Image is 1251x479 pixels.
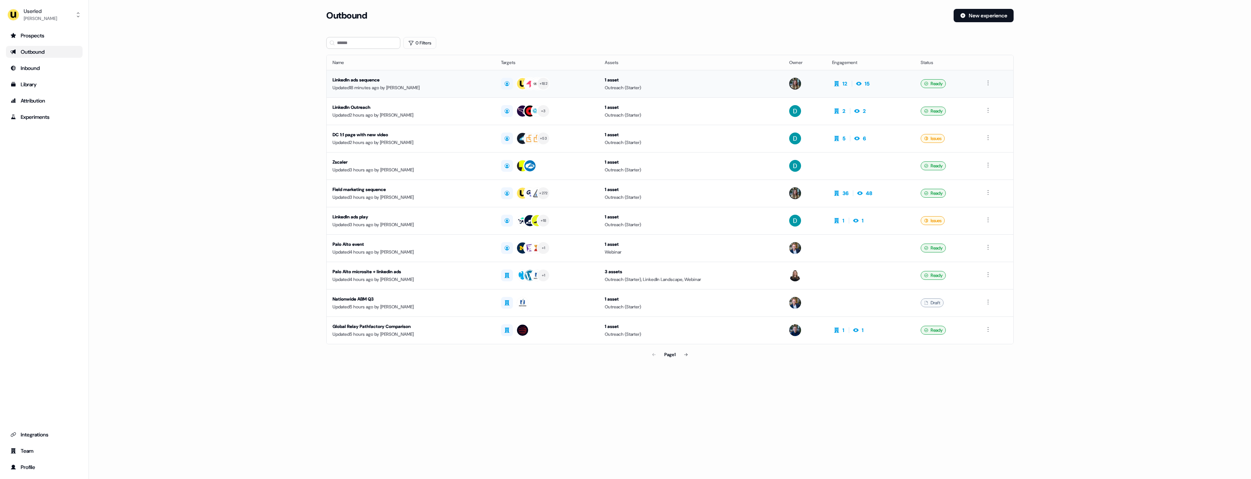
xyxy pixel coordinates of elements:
[921,134,945,143] div: Issues
[6,78,83,90] a: Go to templates
[605,111,777,119] div: Outreach (Starter)
[333,221,489,228] div: Updated 3 hours ago by [PERSON_NAME]
[333,303,489,311] div: Updated 5 hours ago by [PERSON_NAME]
[6,111,83,123] a: Go to experiments
[921,79,946,88] div: Ready
[605,221,777,228] div: Outreach (Starter)
[6,6,83,24] button: Userled[PERSON_NAME]
[10,48,78,56] div: Outbound
[863,107,866,115] div: 2
[24,7,57,15] div: Userled
[921,271,946,280] div: Ready
[843,135,845,142] div: 5
[333,248,489,256] div: Updated 4 hours ago by [PERSON_NAME]
[539,190,547,197] div: + 272
[954,9,1014,22] a: New experience
[10,32,78,39] div: Prospects
[333,331,489,338] div: Updated 5 hours ago by [PERSON_NAME]
[605,323,777,330] div: 1 asset
[789,105,801,117] img: David
[10,431,78,438] div: Integrations
[605,295,777,303] div: 1 asset
[605,331,777,338] div: Outreach (Starter)
[789,324,801,336] img: James
[542,245,546,251] div: + 1
[542,272,546,279] div: + 1
[783,55,826,70] th: Owner
[605,276,777,283] div: Outreach (Starter), LinkedIn Landscape, Webinar
[6,461,83,473] a: Go to profile
[540,80,547,87] div: + 182
[10,97,78,104] div: Attribution
[333,186,489,193] div: Field marketing sequence
[6,30,83,41] a: Go to prospects
[843,190,848,197] div: 36
[605,158,777,166] div: 1 asset
[921,161,946,170] div: Ready
[921,107,946,115] div: Ready
[664,351,675,358] div: Page 1
[865,80,870,87] div: 15
[6,46,83,58] a: Go to outbound experience
[789,78,801,90] img: Charlotte
[403,37,436,49] button: 0 Filters
[605,166,777,174] div: Outreach (Starter)
[605,139,777,146] div: Outreach (Starter)
[6,62,83,74] a: Go to Inbound
[333,104,489,111] div: LinkedIn Outreach
[333,295,489,303] div: Nationwide ABM Q3
[789,187,801,199] img: Charlotte
[333,139,489,146] div: Updated 2 hours ago by [PERSON_NAME]
[843,217,844,224] div: 1
[333,166,489,174] div: Updated 3 hours ago by [PERSON_NAME]
[921,298,944,307] div: Draft
[6,445,83,457] a: Go to team
[333,276,489,283] div: Updated 4 hours ago by [PERSON_NAME]
[921,189,946,198] div: Ready
[605,84,777,91] div: Outreach (Starter)
[921,326,946,335] div: Ready
[10,447,78,455] div: Team
[826,55,915,70] th: Engagement
[862,217,864,224] div: 1
[495,55,599,70] th: Targets
[333,213,489,221] div: LinkedIn ads play
[605,268,777,275] div: 3 assets
[333,323,489,330] div: Global Relay Pathfactory Comparison
[10,463,78,471] div: Profile
[326,10,367,21] h3: Outbound
[843,326,844,334] div: 1
[789,160,801,172] img: David
[605,213,777,221] div: 1 asset
[10,64,78,72] div: Inbound
[605,186,777,193] div: 1 asset
[541,217,547,224] div: + 18
[540,135,547,142] div: + 53
[862,326,864,334] div: 1
[789,297,801,309] img: Yann
[333,158,489,166] div: Zscaler
[789,133,801,144] img: David
[333,194,489,201] div: Updated 3 hours ago by [PERSON_NAME]
[333,111,489,119] div: Updated 2 hours ago by [PERSON_NAME]
[599,55,783,70] th: Assets
[605,104,777,111] div: 1 asset
[333,84,489,91] div: Updated 18 minutes ago by [PERSON_NAME]
[866,190,872,197] div: 48
[6,95,83,107] a: Go to attribution
[921,216,945,225] div: Issues
[863,135,866,142] div: 6
[605,76,777,84] div: 1 asset
[327,55,495,70] th: Name
[605,303,777,311] div: Outreach (Starter)
[605,131,777,138] div: 1 asset
[10,81,78,88] div: Library
[605,194,777,201] div: Outreach (Starter)
[333,131,489,138] div: DC 1:1 page with new video
[843,80,847,87] div: 12
[789,269,801,281] img: Geneviève
[541,108,546,114] div: + 3
[921,244,946,252] div: Ready
[605,248,777,256] div: Webinar
[605,241,777,248] div: 1 asset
